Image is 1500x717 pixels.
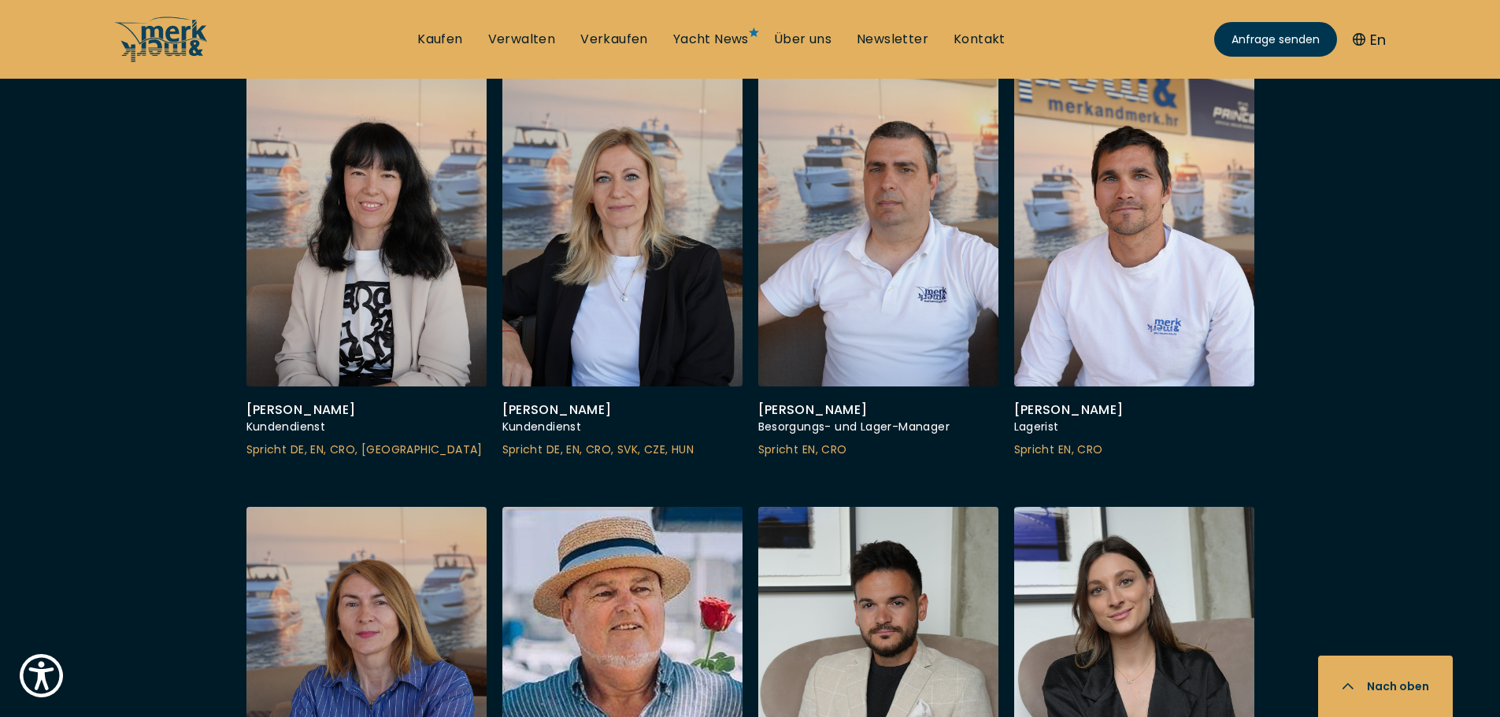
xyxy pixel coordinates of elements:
[1014,418,1254,437] div: Lagerist
[246,418,487,437] div: Kundendienst
[502,402,743,418] div: [PERSON_NAME]
[1353,29,1386,50] button: En
[802,442,847,457] span: EN, CRO
[954,31,1006,48] a: Kontakt
[1014,441,1254,460] div: Spricht
[1318,656,1453,717] button: Nach oben
[246,402,487,418] div: [PERSON_NAME]
[857,31,928,48] a: Newsletter
[16,650,67,701] button: Show Accessibility Preferences
[291,442,483,457] span: DE, EN, CRO, [GEOGRAPHIC_DATA]
[1014,402,1254,418] div: [PERSON_NAME]
[774,31,831,48] a: Über uns
[246,441,487,460] div: Spricht
[673,31,749,48] a: Yacht News
[546,442,694,457] span: DE, EN, CRO, SVK, CZE, HUN
[502,441,743,460] div: Spricht
[502,418,743,437] div: Kundendienst
[417,31,462,48] a: Kaufen
[1058,442,1103,457] span: EN, CRO
[758,418,998,437] div: Besorgungs- und Lager-Manager
[1214,22,1337,57] a: Anfrage senden
[580,31,648,48] a: Verkaufen
[758,441,998,460] div: Spricht
[1231,31,1320,48] span: Anfrage senden
[758,402,998,418] div: [PERSON_NAME]
[488,31,556,48] a: Verwalten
